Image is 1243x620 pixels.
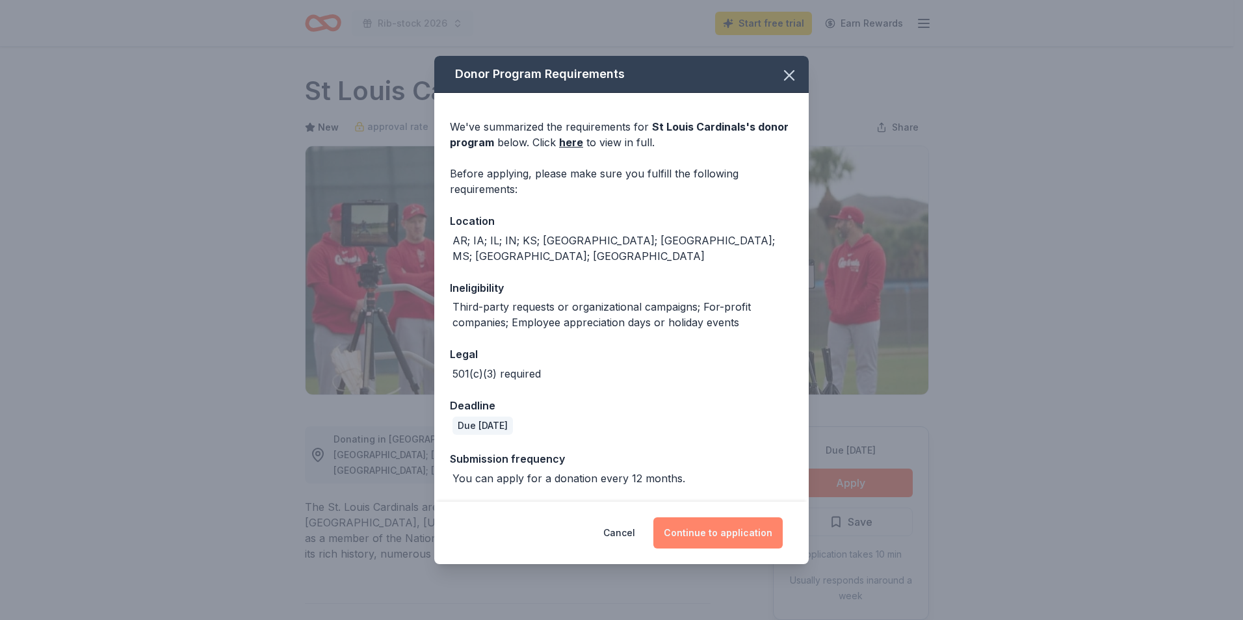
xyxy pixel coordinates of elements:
div: We've summarized the requirements for below. Click to view in full. [450,119,793,150]
div: AR; IA; IL; IN; KS; [GEOGRAPHIC_DATA]; [GEOGRAPHIC_DATA]; MS; [GEOGRAPHIC_DATA]; [GEOGRAPHIC_DATA] [452,233,793,264]
div: Third-party requests or organizational campaigns; For-profit companies; Employee appreciation day... [452,299,793,330]
div: Donor Program Requirements [434,56,809,93]
div: Before applying, please make sure you fulfill the following requirements: [450,166,793,197]
div: Location [450,213,793,229]
div: Ineligibility [450,279,793,296]
div: 501(c)(3) required [452,366,541,381]
div: Due [DATE] [452,417,513,435]
div: Legal [450,346,793,363]
div: Deadline [450,397,793,414]
div: Submission frequency [450,450,793,467]
div: You can apply for a donation every 12 months. [452,471,685,486]
button: Continue to application [653,517,783,549]
button: Cancel [603,517,635,549]
a: here [559,135,583,150]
